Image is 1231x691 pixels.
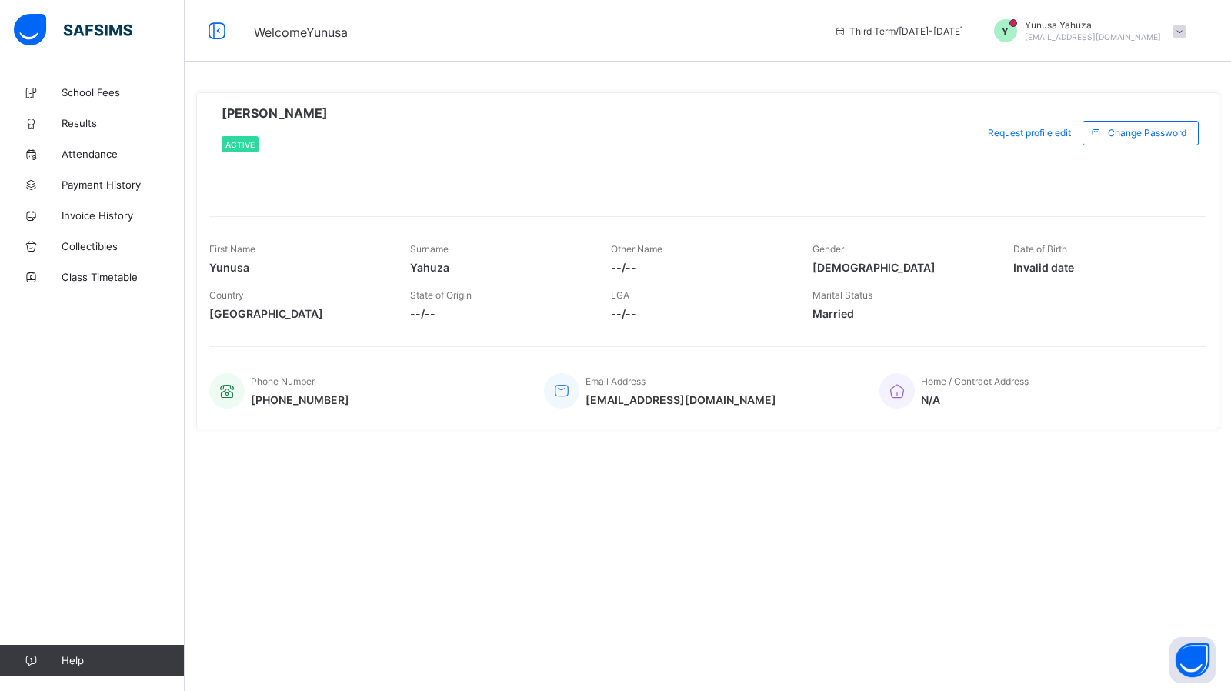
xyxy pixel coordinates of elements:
[410,307,588,320] span: --/--
[62,117,185,129] span: Results
[209,243,255,255] span: First Name
[611,243,662,255] span: Other Name
[62,179,185,191] span: Payment History
[410,289,472,301] span: State of Origin
[611,289,629,301] span: LGA
[225,140,255,149] span: Active
[834,25,963,37] span: session/term information
[1002,25,1009,37] span: Y
[209,289,244,301] span: Country
[62,209,185,222] span: Invoice History
[812,289,872,301] span: Marital Status
[1108,127,1186,139] span: Change Password
[62,86,185,98] span: School Fees
[209,307,387,320] span: [GEOGRAPHIC_DATA]
[1169,637,1216,683] button: Open asap
[254,25,348,40] span: Welcome Yunusa
[62,654,184,666] span: Help
[988,127,1071,139] span: Request profile edit
[585,376,646,387] span: Email Address
[812,261,990,274] span: [DEMOGRAPHIC_DATA]
[410,243,449,255] span: Surname
[812,243,844,255] span: Gender
[979,19,1194,42] div: YunusaYahuza
[14,14,132,46] img: safsims
[1013,243,1067,255] span: Date of Birth
[62,148,185,160] span: Attendance
[209,261,387,274] span: Yunusa
[1025,19,1161,31] span: Yunusa Yahuza
[222,105,328,121] span: [PERSON_NAME]
[585,393,776,406] span: [EMAIL_ADDRESS][DOMAIN_NAME]
[611,261,789,274] span: --/--
[921,376,1029,387] span: Home / Contract Address
[410,261,588,274] span: Yahuza
[611,307,789,320] span: --/--
[251,393,349,406] span: [PHONE_NUMBER]
[62,271,185,283] span: Class Timetable
[251,376,315,387] span: Phone Number
[62,240,185,252] span: Collectibles
[1025,32,1161,42] span: [EMAIL_ADDRESS][DOMAIN_NAME]
[921,393,1029,406] span: N/A
[1013,261,1191,274] span: Invalid date
[812,307,990,320] span: Married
